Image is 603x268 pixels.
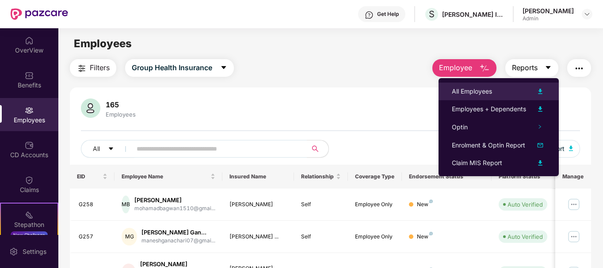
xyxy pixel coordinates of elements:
[229,200,287,209] div: [PERSON_NAME]
[25,176,34,185] img: svg+xml;base64,PHN2ZyBpZD0iQ2xhaW0iIHhtbG5zPSJodHRwOi8vd3d3LnczLm9yZy8yMDAwL3N2ZyIgd2lkdGg9IjIwIi...
[545,64,552,72] span: caret-down
[505,59,558,77] button: Reportscaret-down
[25,141,34,150] img: svg+xml;base64,PHN2ZyBpZD0iQ0RfQWNjb3VudHMiIGRhdGEtbmFtZT0iQ0QgQWNjb3VudHMiIHhtbG5zPSJodHRwOi8vd3...
[452,140,525,150] div: Enrolment & Optin Report
[432,59,496,77] button: Employee
[429,232,433,235] img: svg+xml;base64,PHN2ZyB4bWxucz0iaHR0cDovL3d3dy53My5vcmcvMjAwMC9zdmciIHdpZHRoPSI4IiBoZWlnaHQ9IjgiIH...
[508,232,543,241] div: Auto Verified
[20,247,49,256] div: Settings
[134,204,215,213] div: mohamadbagwan1510@gmai...
[574,63,584,74] img: svg+xml;base64,PHN2ZyB4bWxucz0iaHR0cDovL3d3dy53My5vcmcvMjAwMC9zdmciIHdpZHRoPSIyNCIgaGVpZ2h0PSIyNC...
[535,158,546,168] img: svg+xml;base64,PHN2ZyB4bWxucz0iaHR0cDovL3d3dy53My5vcmcvMjAwMC9zdmciIHhtbG5zOnhsaW5rPSJodHRwOi8vd3...
[229,233,287,241] div: [PERSON_NAME] ...
[25,211,34,219] img: svg+xml;base64,PHN2ZyB4bWxucz0iaHR0cDovL3d3dy53My5vcmcvMjAwMC9zdmciIHdpZHRoPSIyMSIgaGVpZ2h0PSIyMC...
[452,158,502,168] div: Claim MIS Report
[132,62,212,73] span: Group Health Insurance
[535,140,546,151] img: svg+xml;base64,PHN2ZyB4bWxucz0iaHR0cDovL3d3dy53My5vcmcvMjAwMC9zdmciIHhtbG5zOnhsaW5rPSJodHRwOi8vd3...
[104,100,137,109] div: 165
[220,64,227,72] span: caret-down
[377,11,399,18] div: Get Help
[11,8,68,20] img: New Pazcare Logo
[114,165,222,189] th: Employee Name
[538,125,542,129] span: right
[301,233,341,241] div: Self
[90,62,110,73] span: Filters
[74,37,132,50] span: Employees
[25,106,34,115] img: svg+xml;base64,PHN2ZyBpZD0iRW1wbG95ZWVzIiB4bWxucz0iaHR0cDovL3d3dy53My5vcmcvMjAwMC9zdmciIHdpZHRoPS...
[122,173,209,180] span: Employee Name
[70,165,115,189] th: EID
[301,173,334,180] span: Relationship
[365,11,374,19] img: svg+xml;base64,PHN2ZyBpZD0iSGVscC0zMngzMiIgeG1sbnM9Imh0dHA6Ly93d3cudzMub3JnLzIwMDAvc3ZnIiB3aWR0aD...
[301,200,341,209] div: Self
[1,220,57,229] div: Stepathon
[442,10,504,19] div: [PERSON_NAME] INOTEC LIMITED
[9,247,18,256] img: svg+xml;base64,PHN2ZyBpZD0iU2V0dGluZy0yMHgyMCIgeG1sbnM9Imh0dHA6Ly93d3cudzMub3JnLzIwMDAvc3ZnIiB3aW...
[417,200,433,209] div: New
[141,237,215,245] div: maneshganachari07@gmai...
[79,233,108,241] div: G257
[512,62,538,73] span: Reports
[429,9,435,19] span: S
[125,59,234,77] button: Group Health Insurancecaret-down
[429,200,433,203] img: svg+xml;base64,PHN2ZyB4bWxucz0iaHR0cDovL3d3dy53My5vcmcvMjAwMC9zdmciIHdpZHRoPSI4IiBoZWlnaHQ9IjgiIH...
[79,200,108,209] div: G258
[523,15,574,22] div: Admin
[523,7,574,15] div: [PERSON_NAME]
[81,140,135,158] button: Allcaret-down
[222,165,294,189] th: Insured Name
[555,165,591,189] th: Manage
[294,165,348,189] th: Relationship
[479,63,490,74] img: svg+xml;base64,PHN2ZyB4bWxucz0iaHR0cDovL3d3dy53My5vcmcvMjAwMC9zdmciIHhtbG5zOnhsaW5rPSJodHRwOi8vd3...
[11,231,48,238] div: New Challenge
[355,233,395,241] div: Employee Only
[535,104,546,114] img: svg+xml;base64,PHN2ZyB4bWxucz0iaHR0cDovL3d3dy53My5vcmcvMjAwMC9zdmciIHhtbG5zOnhsaW5rPSJodHRwOi8vd3...
[104,111,137,118] div: Employees
[452,123,468,131] span: Optin
[535,86,546,97] img: svg+xml;base64,PHN2ZyB4bWxucz0iaHR0cDovL3d3dy53My5vcmcvMjAwMC9zdmciIHhtbG5zOnhsaW5rPSJodHRwOi8vd3...
[567,197,581,211] img: manageButton
[25,71,34,80] img: svg+xml;base64,PHN2ZyBpZD0iQmVuZWZpdHMiIHhtbG5zPSJodHRwOi8vd3d3LnczLm9yZy8yMDAwL3N2ZyIgd2lkdGg9Ij...
[134,196,215,204] div: [PERSON_NAME]
[108,146,114,153] span: caret-down
[355,200,395,209] div: Employee Only
[25,36,34,45] img: svg+xml;base64,PHN2ZyBpZD0iSG9tZSIgeG1sbnM9Imh0dHA6Ly93d3cudzMub3JnLzIwMDAvc3ZnIiB3aWR0aD0iMjAiIG...
[584,11,591,18] img: svg+xml;base64,PHN2ZyBpZD0iRHJvcGRvd24tMzJ4MzIiIHhtbG5zPSJodHRwOi8vd3d3LnczLm9yZy8yMDAwL3N2ZyIgd2...
[141,228,215,237] div: [PERSON_NAME] Gan...
[70,59,116,77] button: Filters
[76,63,87,74] img: svg+xml;base64,PHN2ZyB4bWxucz0iaHR0cDovL3d3dy53My5vcmcvMjAwMC9zdmciIHdpZHRoPSIyNCIgaGVpZ2h0PSIyNC...
[122,228,137,245] div: MG
[567,230,581,244] img: manageButton
[348,165,402,189] th: Coverage Type
[307,145,324,152] span: search
[409,173,485,180] div: Endorsement Status
[122,196,130,213] div: MB
[452,87,492,96] div: All Employees
[508,200,543,209] div: Auto Verified
[77,173,101,180] span: EID
[93,144,100,154] span: All
[452,104,526,114] div: Employees + Dependents
[307,140,329,158] button: search
[417,233,433,241] div: New
[439,62,472,73] span: Employee
[81,98,100,118] img: svg+xml;base64,PHN2ZyB4bWxucz0iaHR0cDovL3d3dy53My5vcmcvMjAwMC9zdmciIHhtbG5zOnhsaW5rPSJodHRwOi8vd3...
[569,146,573,151] img: svg+xml;base64,PHN2ZyB4bWxucz0iaHR0cDovL3d3dy53My5vcmcvMjAwMC9zdmciIHhtbG5zOnhsaW5rPSJodHRwOi8vd3...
